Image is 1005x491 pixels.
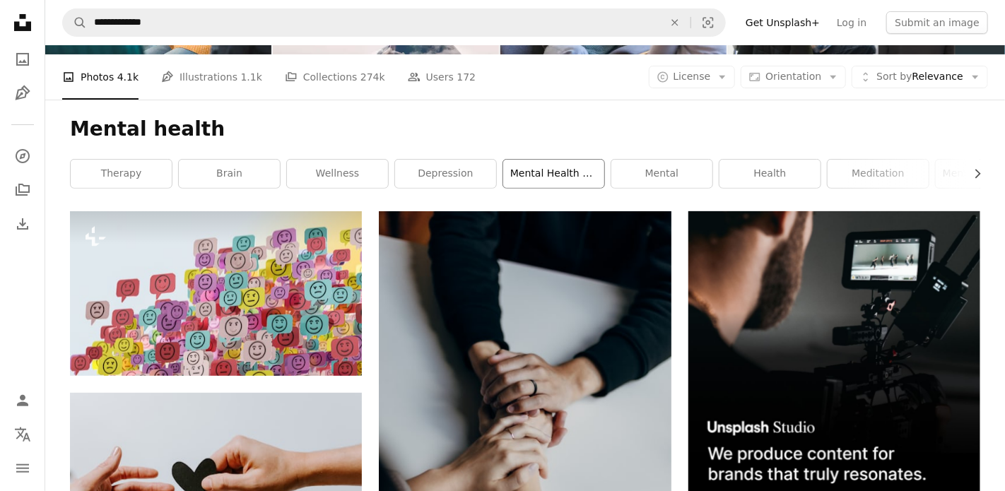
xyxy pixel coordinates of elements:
[876,71,912,82] span: Sort by
[828,160,929,188] a: meditation
[360,69,385,85] span: 274k
[719,160,821,188] a: health
[179,160,280,188] a: brain
[63,9,87,36] button: Search Unsplash
[965,160,980,188] button: scroll list to the right
[8,79,37,107] a: Illustrations
[408,54,476,100] a: Users 172
[828,11,875,34] a: Log in
[379,424,671,437] a: person in black long sleeve shirt holding babys feet
[8,176,37,204] a: Collections
[876,70,963,84] span: Relevance
[8,142,37,170] a: Explore
[71,160,172,188] a: therapy
[8,8,37,40] a: Home — Unsplash
[737,11,828,34] a: Get Unsplash+
[691,9,725,36] button: Visual search
[765,71,821,82] span: Orientation
[8,454,37,483] button: Menu
[8,210,37,238] a: Download History
[649,66,736,88] button: License
[852,66,988,88] button: Sort byRelevance
[70,211,362,375] img: a group of colorful speech bubbles with faces drawn on them
[674,71,711,82] span: License
[611,160,712,188] a: mental
[70,287,362,300] a: a group of colorful speech bubbles with faces drawn on them
[395,160,496,188] a: depression
[886,11,988,34] button: Submit an image
[8,386,37,415] a: Log in / Sign up
[70,117,980,142] h1: Mental health
[457,69,476,85] span: 172
[241,69,262,85] span: 1.1k
[62,8,726,37] form: Find visuals sitewide
[8,420,37,449] button: Language
[161,54,262,100] a: Illustrations 1.1k
[741,66,846,88] button: Orientation
[287,160,388,188] a: wellness
[659,9,690,36] button: Clear
[8,45,37,73] a: Photos
[503,160,604,188] a: mental health awareness
[285,54,385,100] a: Collections 274k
